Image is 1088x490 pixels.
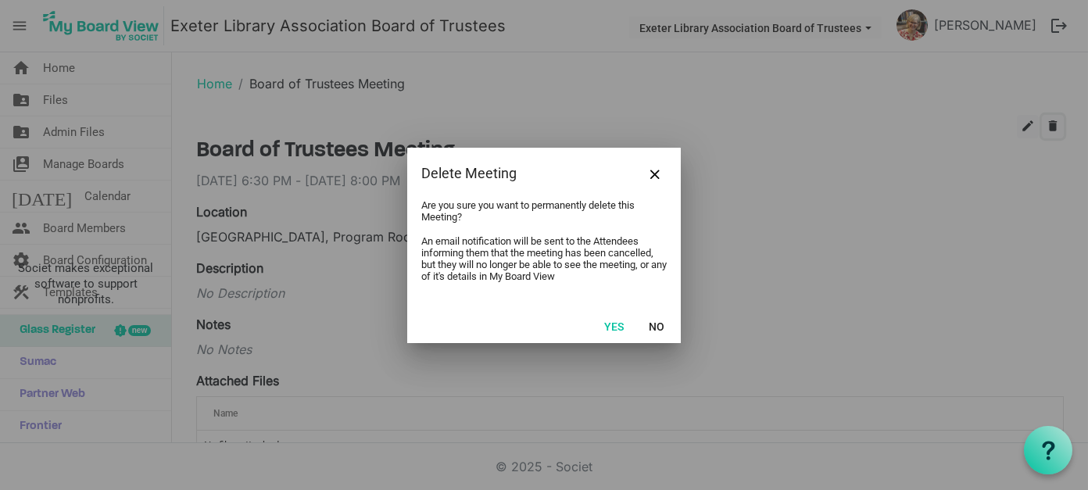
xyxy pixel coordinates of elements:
[421,235,667,282] p: An email notification will be sent to the Attendees informing them that the meeting has been canc...
[594,315,634,337] button: Yes
[421,162,617,185] div: Delete Meeting
[421,199,667,223] p: Are you sure you want to permanently delete this Meeting?
[643,162,667,185] button: Close
[639,315,675,337] button: No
